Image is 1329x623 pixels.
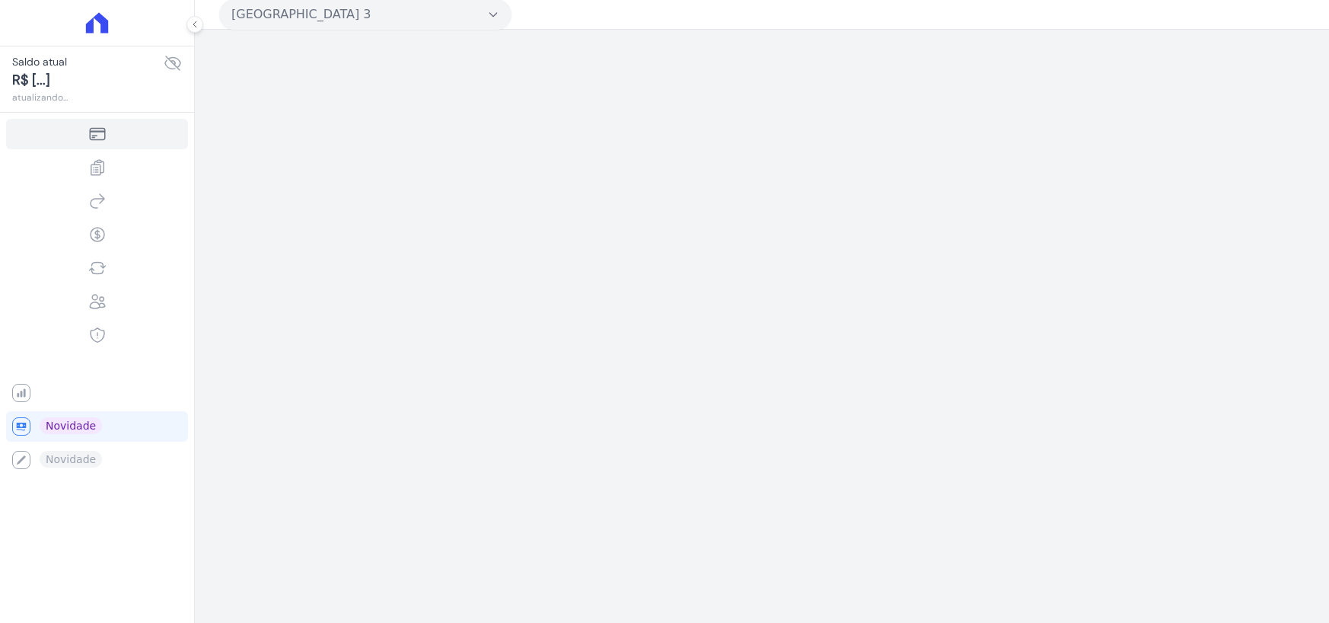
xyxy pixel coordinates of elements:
[12,91,164,104] span: atualizando...
[6,411,188,442] a: Novidade
[40,417,102,434] span: Novidade
[12,70,164,91] span: R$ [...]
[12,119,182,475] nav: Sidebar
[12,54,164,70] span: Saldo atual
